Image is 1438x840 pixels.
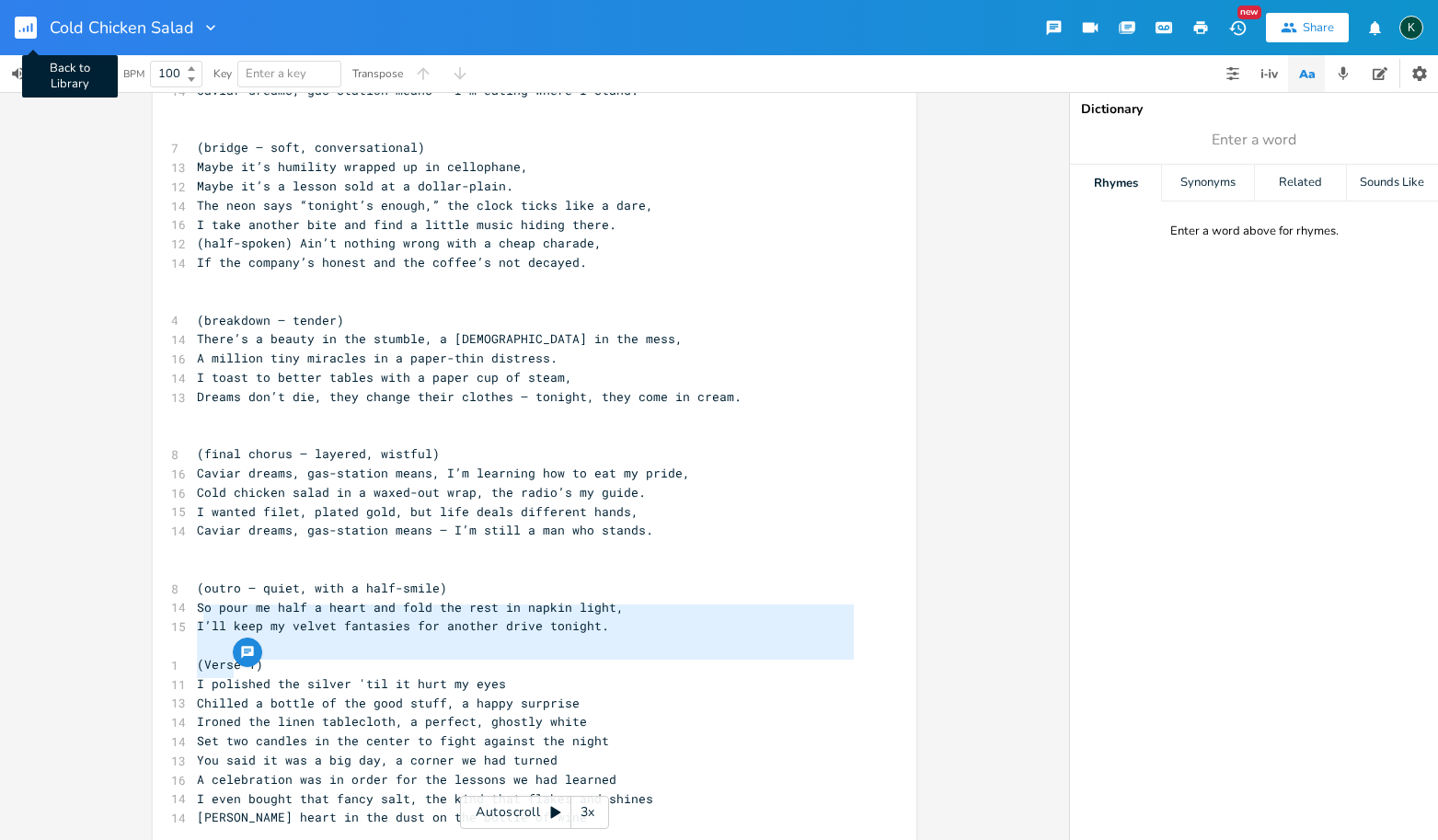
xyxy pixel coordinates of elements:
[197,790,653,807] span: I even bought that fancy salt, the kind that flakes and shines
[1219,11,1256,44] button: New
[1399,6,1423,49] button: K
[197,254,587,270] span: If the company’s honest and the coffee’s not decayed.
[197,139,425,155] span: (bridge — soft, conversational)
[197,580,447,596] span: (outro — quiet, with a half-smile)
[1303,19,1334,36] div: Share
[1237,6,1261,19] div: New
[197,312,344,328] span: (breakdown — tender)
[1399,16,1423,40] div: Koval
[197,503,638,520] span: I wanted filet, plated gold, but life deals different hands,
[197,695,580,711] span: Chilled a bottle of the good stuff, a happy surprise
[246,65,306,82] span: Enter a key
[197,216,616,233] span: I take another bite and find a little music hiding there.
[15,6,52,50] button: Back to Library
[571,796,604,829] div: 3x
[197,484,646,501] span: Cold chicken salad in a waxed-out wrap, the radio’s my guide.
[197,656,263,673] span: (Verse 1)
[197,713,587,730] span: Ironed the linen tablecloth, a perfect, ghostly white
[1266,13,1349,42] button: Share
[197,197,653,213] span: The neon says “tonight’s enough,” the clock ticks like a dare,
[1070,165,1161,201] div: Rhymes
[197,158,528,175] span: Maybe it’s humility wrapped up in cellophane,
[197,771,616,788] span: A celebration was in order for the lessons we had learned
[197,178,513,194] span: Maybe it’s a lesson sold at a dollar-plain.
[197,388,742,405] span: Dreams don’t die, they change their clothes — tonight, they come in cream.
[197,809,587,825] span: [PERSON_NAME] heart in the dust on the bottle of wine
[197,350,558,366] span: A million tiny miracles in a paper-thin distress.
[213,68,232,79] div: Key
[197,330,683,347] span: There’s a beauty in the stumble, a [DEMOGRAPHIC_DATA] in the mess,
[197,369,572,385] span: I toast to better tables with a paper cup of steam,
[197,522,653,538] span: Caviar dreams, gas-station means — I’m still a man who stands.
[197,445,440,462] span: (final chorus — layered, wistful)
[1081,103,1427,116] div: Dictionary
[50,19,194,36] span: Cold Chicken Salad
[123,69,144,79] div: BPM
[1212,130,1296,151] span: Enter a word
[460,796,609,829] div: Autoscroll
[197,465,690,481] span: Caviar dreams, gas-station means, I’m learning how to eat my pride,
[197,732,609,749] span: Set two candles in the center to fight against the night
[1255,165,1346,201] div: Related
[1162,165,1253,201] div: Synonyms
[197,617,609,634] span: I’ll keep my velvet fantasies for another drive tonight.
[197,675,506,692] span: I polished the silver 'til it hurt my eyes
[1347,165,1438,201] div: Sounds Like
[197,752,558,768] span: You said it was a big day, a corner we had turned
[352,68,403,79] div: Transpose
[197,599,624,616] span: So pour me half a heart and fold the rest in napkin light,
[197,235,602,251] span: (half-spoken) Ain’t nothing wrong with a cheap charade,
[1170,224,1339,239] div: Enter a word above for rhymes.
